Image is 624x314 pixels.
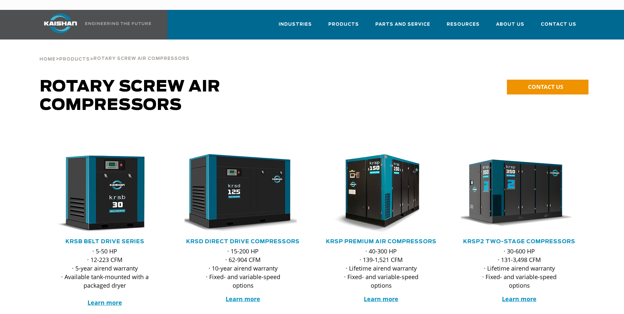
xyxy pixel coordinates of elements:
p: · 5-50 HP · 12-223 CFM · 5-year airend warranty · Available tank-mounted with a packaged dryer [60,247,150,307]
span: Rotary Screw Air Compressors [40,79,220,113]
div: krsp350 [461,154,578,233]
a: Products [59,56,90,62]
span: Products [328,21,359,28]
img: kaishan logo [36,13,85,33]
div: krsb30 [46,154,163,233]
a: Learn more [87,299,122,306]
a: Kaishan USA [36,10,152,39]
a: KRSP2 Two-Stage Compressors [463,239,575,244]
img: Engineering the future [85,22,151,25]
span: Rotary Screw Air Compressors [93,57,189,61]
div: krsd125 [185,154,302,233]
span: Industries [279,21,312,28]
img: krsp150 [318,154,435,233]
span: Parts and Service [375,21,430,28]
a: Learn more [226,295,260,303]
span: About Us [496,21,524,28]
a: KRSD Direct Drive Compressors [186,239,300,244]
a: Learn more [364,295,398,303]
a: KRSB Belt Drive Series [65,239,144,244]
span: Resources [447,21,480,28]
a: About Us [496,16,524,38]
div: > > [39,39,189,65]
p: · 40-300 HP · 139-1,521 CFM · Lifetime airend warranty · Fixed- and variable-speed options [336,247,427,290]
p: · 15-200 HP · 62-904 CFM · 10-year airend warranty · Fixed- and variable-speed options [198,247,288,290]
a: CONTACT US [507,80,588,94]
a: Parts and Service [375,16,430,38]
span: CONTACT US [528,83,563,91]
div: krsp150 [323,154,440,233]
a: KRSP Premium Air Compressors [326,239,437,244]
a: Contact Us [541,16,576,38]
img: krsp350 [456,154,573,233]
span: Home [39,57,56,62]
img: krsb30 [41,154,159,233]
a: Learn more [502,295,537,303]
span: Products [59,57,90,62]
span: Contact Us [541,21,576,28]
a: Resources [447,16,480,38]
img: krsd125 [180,154,297,233]
a: Home [39,56,56,62]
p: · 30-600 HP · 131-3,498 CFM · Lifetime airend warranty · Fixed- and variable-speed options [474,247,565,290]
a: Products [328,16,359,38]
a: Industries [279,16,312,38]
